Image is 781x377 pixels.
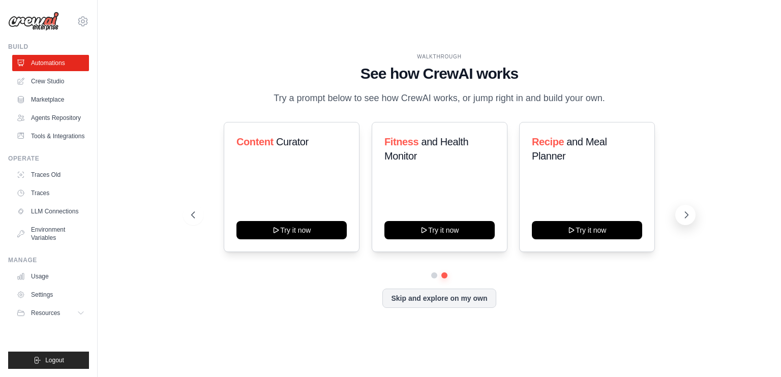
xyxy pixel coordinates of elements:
div: Build [8,43,89,51]
button: Try it now [236,221,347,239]
button: Try it now [532,221,642,239]
a: Usage [12,268,89,285]
a: Marketplace [12,91,89,108]
a: LLM Connections [12,203,89,219]
a: Settings [12,287,89,303]
div: Manage [8,256,89,264]
h1: See how CrewAI works [191,65,687,83]
button: Resources [12,305,89,321]
img: Logo [8,12,59,31]
a: Environment Variables [12,222,89,246]
button: Skip and explore on my own [382,289,496,308]
a: Traces [12,185,89,201]
button: Try it now [384,221,495,239]
a: Automations [12,55,89,71]
span: and Health Monitor [384,136,468,162]
div: WALKTHROUGH [191,53,687,60]
span: Fitness [384,136,418,147]
a: Traces Old [12,167,89,183]
iframe: Chat Widget [730,328,781,377]
span: Curator [276,136,309,147]
div: Operate [8,154,89,163]
p: Try a prompt below to see how CrewAI works, or jump right in and build your own. [268,91,610,106]
span: Content [236,136,274,147]
button: Logout [8,352,89,369]
span: Resources [31,309,60,317]
a: Crew Studio [12,73,89,89]
span: and Meal Planner [532,136,607,162]
a: Tools & Integrations [12,128,89,144]
a: Agents Repository [12,110,89,126]
span: Logout [45,356,64,364]
span: Recipe [532,136,564,147]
